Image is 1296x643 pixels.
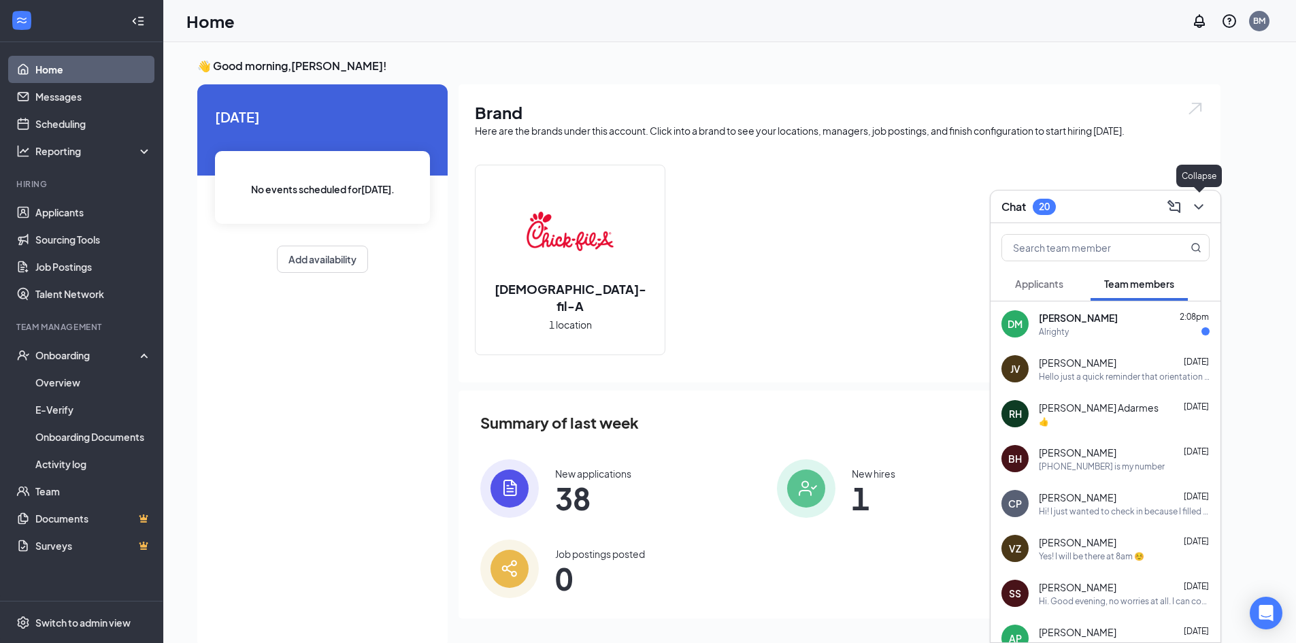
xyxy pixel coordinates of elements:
[852,486,895,510] span: 1
[555,566,645,591] span: 0
[1184,446,1209,457] span: [DATE]
[555,467,631,480] div: New applications
[777,459,835,518] img: icon
[35,110,152,137] a: Scheduling
[35,348,140,362] div: Onboarding
[1008,497,1022,510] div: CP
[215,106,430,127] span: [DATE]
[35,56,152,83] a: Home
[1163,196,1185,218] button: ComposeMessage
[1015,278,1063,290] span: Applicants
[527,188,614,275] img: Chick-fil-A
[35,423,152,450] a: Onboarding Documents
[1009,587,1021,600] div: SS
[1186,101,1204,116] img: open.6027fd2a22e1237b5b06.svg
[1001,199,1026,214] h3: Chat
[35,280,152,308] a: Talent Network
[480,540,539,598] img: icon
[480,411,639,435] span: Summary of last week
[251,182,395,197] span: No events scheduled for [DATE] .
[1002,235,1163,261] input: Search team member
[1009,542,1021,555] div: VZ
[555,486,631,510] span: 38
[476,280,665,314] h2: [DEMOGRAPHIC_DATA]-fil-A
[131,14,145,28] svg: Collapse
[1039,580,1116,594] span: [PERSON_NAME]
[1191,13,1208,29] svg: Notifications
[35,199,152,226] a: Applicants
[1039,595,1210,607] div: Hi. Good evening, no worries at all. I can come in [DATE] from 8am-11am to get everything entered...
[1250,597,1282,629] div: Open Intercom Messenger
[1184,401,1209,412] span: [DATE]
[1010,362,1020,376] div: JV
[1221,13,1237,29] svg: QuestionInfo
[1039,550,1144,562] div: Yes! I will be there at 8am ☺️
[16,144,30,158] svg: Analysis
[1039,401,1159,414] span: [PERSON_NAME] Adarmes
[35,253,152,280] a: Job Postings
[1184,626,1209,636] span: [DATE]
[1039,326,1069,337] div: Alrighty
[35,505,152,532] a: DocumentsCrown
[35,226,152,253] a: Sourcing Tools
[1039,416,1049,427] div: 👍
[1104,278,1174,290] span: Team members
[16,178,149,190] div: Hiring
[852,467,895,480] div: New hires
[186,10,235,33] h1: Home
[1008,317,1023,331] div: DM
[549,317,592,332] span: 1 location
[35,83,152,110] a: Messages
[1191,199,1207,215] svg: ChevronDown
[1184,581,1209,591] span: [DATE]
[1039,446,1116,459] span: [PERSON_NAME]
[1009,407,1022,421] div: RH
[1039,461,1165,472] div: [PHONE_NUMBER] is my number
[16,616,30,629] svg: Settings
[1166,199,1182,215] svg: ComposeMessage
[16,321,149,333] div: Team Management
[1191,242,1201,253] svg: MagnifyingGlass
[16,348,30,362] svg: UserCheck
[1039,625,1116,639] span: [PERSON_NAME]
[1184,536,1209,546] span: [DATE]
[1039,506,1210,517] div: Hi! I just wanted to check in because I filled out and gave [PERSON_NAME] the paper with my new d...
[1180,312,1209,322] span: 2:08pm
[35,396,152,423] a: E-Verify
[35,369,152,396] a: Overview
[1039,311,1118,325] span: [PERSON_NAME]
[480,459,539,518] img: icon
[475,124,1204,137] div: Here are the brands under this account. Click into a brand to see your locations, managers, job p...
[35,478,152,505] a: Team
[1188,196,1210,218] button: ChevronDown
[1039,535,1116,549] span: [PERSON_NAME]
[1039,356,1116,369] span: [PERSON_NAME]
[35,450,152,478] a: Activity log
[1039,201,1050,212] div: 20
[1039,371,1210,382] div: Hello just a quick reminder that orientation will be [DATE] at 3pm please make to wear your unifo...
[1176,165,1222,187] div: Collapse
[277,246,368,273] button: Add availability
[15,14,29,27] svg: WorkstreamLogo
[1184,357,1209,367] span: [DATE]
[1039,491,1116,504] span: [PERSON_NAME]
[197,59,1220,73] h3: 👋 Good morning, [PERSON_NAME] !
[1184,491,1209,501] span: [DATE]
[1253,15,1265,27] div: BM
[475,101,1204,124] h1: Brand
[555,547,645,561] div: Job postings posted
[35,532,152,559] a: SurveysCrown
[35,144,152,158] div: Reporting
[35,616,131,629] div: Switch to admin view
[1008,452,1022,465] div: BH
